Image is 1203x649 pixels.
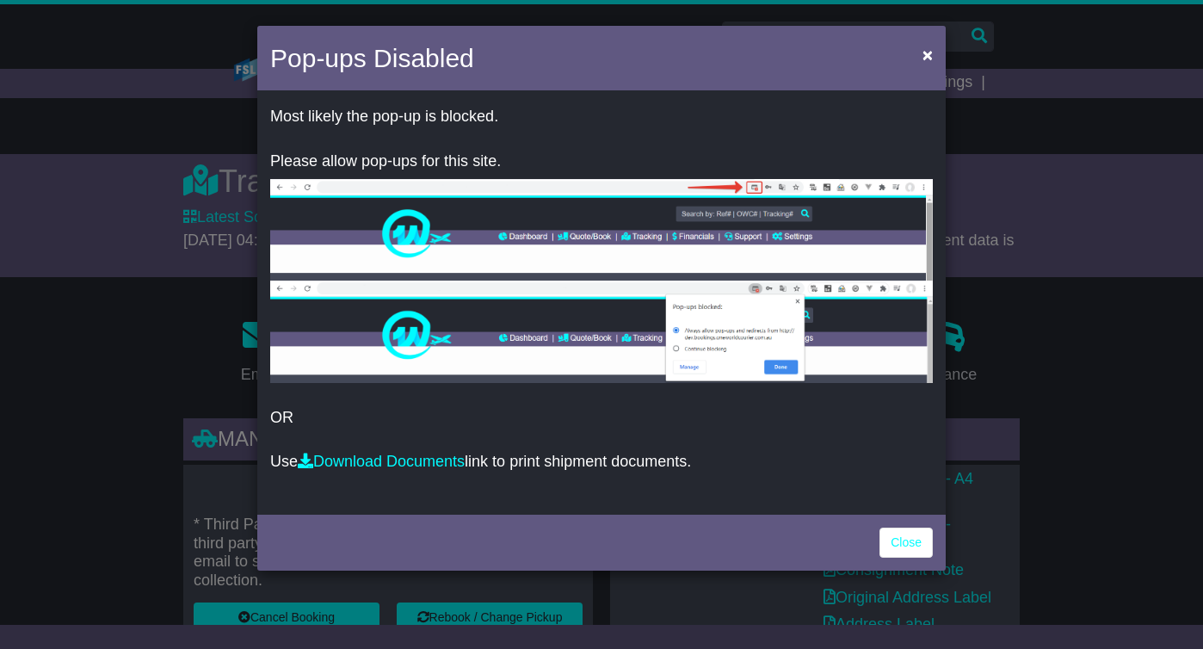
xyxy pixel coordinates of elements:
[270,179,933,281] img: allow-popup-1.png
[257,95,946,510] div: OR
[270,281,933,383] img: allow-popup-2.png
[270,152,933,171] p: Please allow pop-ups for this site.
[879,528,933,558] a: Close
[914,37,941,72] button: Close
[922,45,933,65] span: ×
[270,453,933,472] p: Use link to print shipment documents.
[298,453,465,470] a: Download Documents
[270,108,933,127] p: Most likely the pop-up is blocked.
[270,39,474,77] h4: Pop-ups Disabled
